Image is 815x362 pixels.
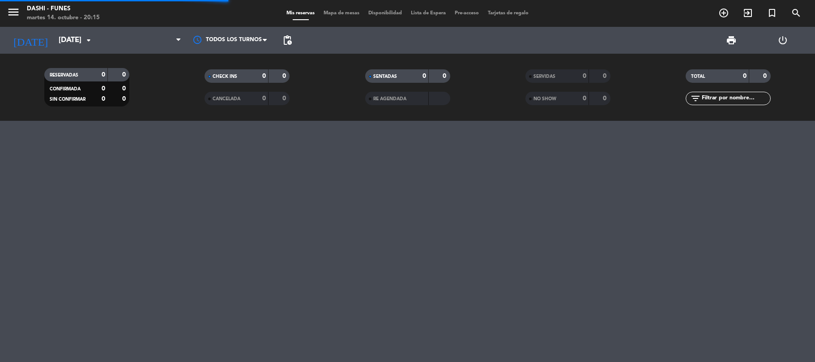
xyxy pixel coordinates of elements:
strong: 0 [102,96,105,102]
i: arrow_drop_down [83,35,94,46]
strong: 0 [763,73,768,79]
span: CONFIRMADA [50,87,81,91]
span: Lista de Espera [406,11,450,16]
strong: 0 [603,95,608,102]
span: Disponibilidad [364,11,406,16]
span: Mis reservas [282,11,319,16]
i: [DATE] [7,30,54,50]
span: print [726,35,737,46]
i: filter_list [690,93,701,104]
i: exit_to_app [742,8,753,18]
input: Filtrar por nombre... [701,94,770,103]
span: Tarjetas de regalo [483,11,533,16]
button: menu [7,5,20,22]
strong: 0 [443,73,448,79]
span: Pre-acceso [450,11,483,16]
strong: 0 [583,73,586,79]
div: martes 14. octubre - 20:15 [27,13,100,22]
strong: 0 [102,72,105,78]
span: TOTAL [691,74,705,79]
span: SERVIDAS [533,74,555,79]
span: NO SHOW [533,97,556,101]
span: CANCELADA [213,97,240,101]
i: turned_in_not [767,8,777,18]
strong: 0 [422,73,426,79]
span: pending_actions [282,35,293,46]
i: power_settings_new [777,35,788,46]
strong: 0 [102,85,105,92]
strong: 0 [282,95,288,102]
strong: 0 [282,73,288,79]
strong: 0 [603,73,608,79]
strong: 0 [262,95,266,102]
span: Mapa de mesas [319,11,364,16]
strong: 0 [122,72,128,78]
i: add_circle_outline [718,8,729,18]
i: menu [7,5,20,19]
strong: 0 [583,95,586,102]
strong: 0 [262,73,266,79]
span: SIN CONFIRMAR [50,97,85,102]
span: RESERVADAS [50,73,78,77]
i: search [791,8,802,18]
strong: 0 [122,96,128,102]
div: LOG OUT [757,27,808,54]
strong: 0 [122,85,128,92]
strong: 0 [743,73,747,79]
div: Dashi - Funes [27,4,100,13]
span: CHECK INS [213,74,237,79]
span: SENTADAS [373,74,397,79]
span: RE AGENDADA [373,97,406,101]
